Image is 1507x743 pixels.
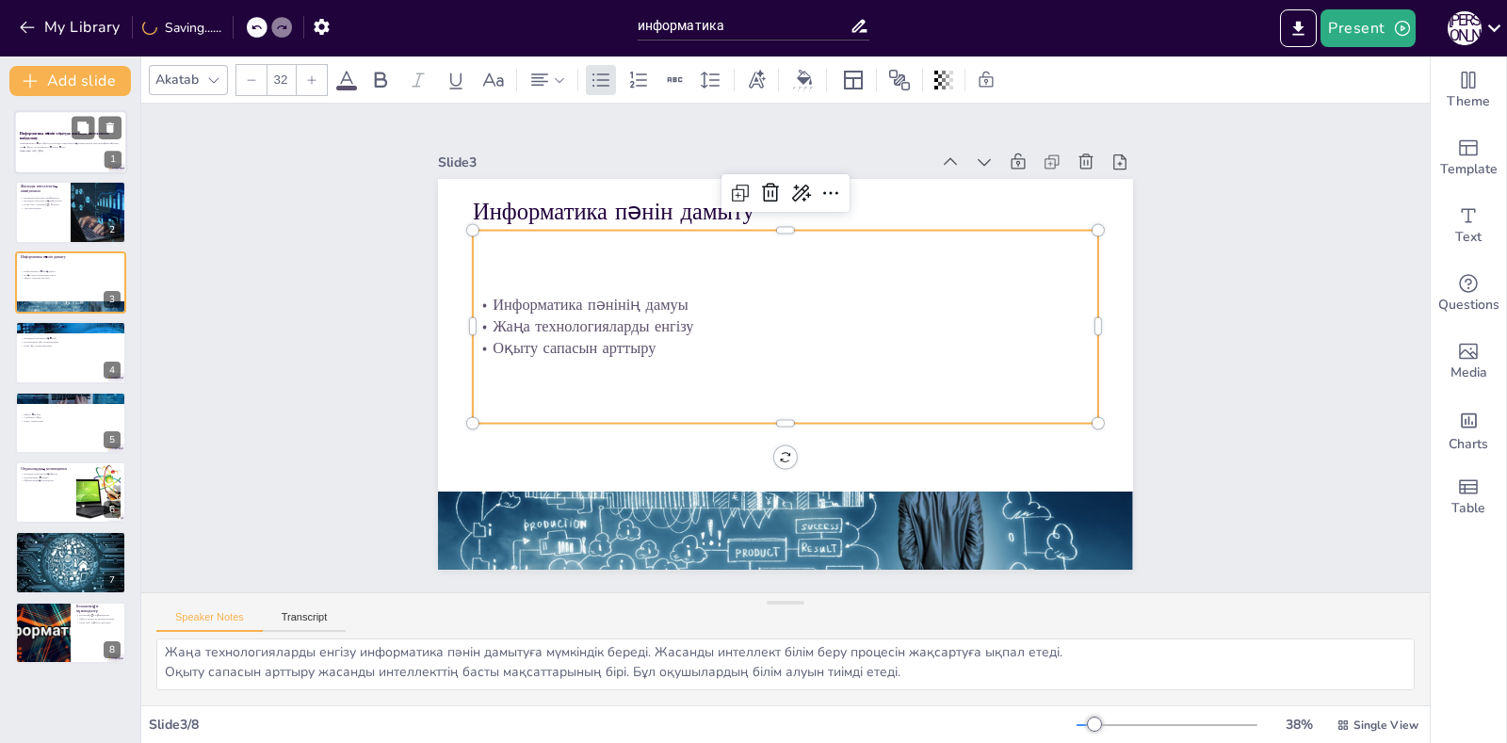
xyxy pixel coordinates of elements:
[21,412,121,416] p: Оқыту әдістері
[21,419,121,423] p: Ойын элементтері
[600,80,1034,559] p: Информатика пәнінің дамуы
[1431,463,1506,531] div: Add a table
[149,716,1077,734] div: Slide 3 / 8
[21,394,121,399] p: Оқыту әдістері
[21,199,65,202] p: Жасанды интеллекттің мақсаттары
[76,617,121,621] p: Оқыту процесін автоматтандыру
[568,108,1002,588] p: Оқыту сапасын арттыру
[1276,716,1321,734] div: 38 %
[15,392,126,454] div: 5
[20,142,122,149] p: Информатика пәнін оқытуда жасанды интеллекттің ерекшеліктері мен артықшылықтары, оның оқыту проце...
[888,69,911,91] span: Position
[21,534,121,540] p: Бағалау жүйесі
[14,12,128,42] button: My Library
[1431,396,1506,463] div: Add charts and graphs
[21,344,121,347] p: Жеке оқу траекториялары
[1431,57,1506,124] div: Change the overall theme
[1353,718,1418,733] span: Single View
[1448,9,1482,47] button: М [PERSON_NAME]
[104,221,121,238] div: 2
[9,66,131,96] button: Add slide
[76,621,121,624] p: Білім беру жүйесін жетілдіру
[21,183,65,193] p: Жасанды интеллекттің анықтамасы
[1431,328,1506,396] div: Add images, graphics, shapes or video
[76,613,121,617] p: Болашақтағы мүмкіндіктер
[156,638,1415,690] textarea: Жасанды интеллектті пайдалану арқылы информатика пәнінің дамуын қамтамасыз ету мүмкіндігі бар. Бұ...
[104,501,121,518] div: 6
[152,67,203,92] div: Akatab
[21,205,65,209] p: Автоматтандыру
[1440,159,1498,180] span: Template
[21,195,65,199] p: Жасанды интеллект анықтамасы
[104,362,121,379] div: 4
[1438,295,1499,315] span: Questions
[1447,91,1490,112] span: Theme
[15,181,126,243] div: 2
[21,337,121,341] p: Жасанды интеллекттің көмегі
[584,94,1018,573] p: Жаңа технологияларды енгізу
[21,277,121,281] p: Оқыту сапасын арттыру
[15,602,126,664] div: 8
[21,466,71,472] p: Оқушылардың мотивациясы
[99,116,122,138] button: Delete Slide
[1451,498,1485,519] span: Table
[21,273,121,277] p: Жаңа технологияларды енгізу
[21,545,121,549] p: Оқу процесін жақсарту
[14,110,127,174] div: 1
[104,572,121,589] div: 7
[76,604,121,614] p: Болашақтағы мүмкіндіктер
[156,611,263,632] button: Speaker Notes
[1450,363,1487,383] span: Media
[1321,9,1415,47] button: Present
[263,611,347,632] button: Transcript
[104,431,121,448] div: 5
[1280,9,1317,47] button: Export to PowerPoint
[20,131,109,141] strong: Информатика пәнін оқытуда жасанды интеллектті пайдалану
[21,539,121,542] p: Автоматтандырылған бағалау
[21,254,121,260] p: Информатика пәнін дамыту
[15,531,126,593] div: 7
[21,476,71,479] p: Интерактивті тәжірибе
[1431,124,1506,192] div: Add ready made slides
[20,149,122,153] p: Generated with [URL]
[638,12,851,40] input: Insert title
[21,541,121,545] p: Білім деңгейін анықтау
[21,479,71,483] p: Оқушылардың белсенділігі
[21,269,121,273] p: Информатика пәнінің дамуы
[1449,434,1488,455] span: Charts
[1431,260,1506,328] div: Get real-time input from your audience
[1455,227,1482,248] span: Text
[838,65,868,95] div: Layout
[15,321,126,383] div: 4
[742,65,770,95] div: Text effects
[21,415,121,419] p: Адаптивті оқыту
[104,641,121,658] div: 8
[21,202,65,206] p: Білім беру саласындағы қолдану
[15,461,126,524] div: 6
[21,472,71,476] p: Жасанды интеллекттің ықпалы
[142,19,221,37] div: Saving......
[105,152,122,169] div: 1
[21,341,121,345] p: Интерактивті оқу материалдары
[1431,192,1506,260] div: Add text boxes
[72,116,94,138] button: Duplicate Slide
[1448,11,1482,45] div: М [PERSON_NAME]
[21,324,121,330] p: Информатика пәніндегі рөлі
[104,291,121,308] div: 3
[790,70,818,89] div: Background color
[15,251,126,314] div: 3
